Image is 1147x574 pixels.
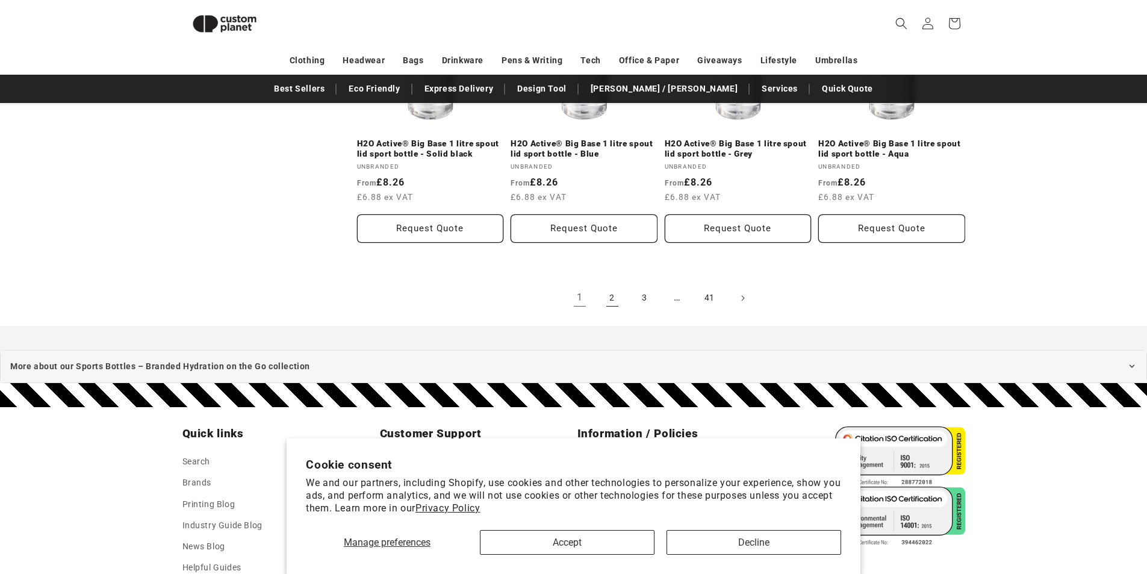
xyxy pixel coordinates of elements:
[632,285,658,311] a: Page 3
[888,10,915,37] summary: Search
[585,78,744,99] a: [PERSON_NAME] / [PERSON_NAME]
[182,426,373,441] h2: Quick links
[502,50,562,71] a: Pens & Writing
[442,50,483,71] a: Drinkware
[418,78,500,99] a: Express Delivery
[835,487,965,547] img: ISO 14001 Certified
[343,78,406,99] a: Eco Friendly
[760,50,797,71] a: Lifestyle
[567,285,593,311] a: Page 1
[182,515,263,536] a: Industry Guide Blog
[619,50,679,71] a: Office & Paper
[182,494,235,515] a: Printing Blog
[665,214,812,243] button: Request Quote
[306,530,468,555] button: Manage preferences
[816,78,879,99] a: Quick Quote
[182,5,267,43] img: Custom Planet
[343,50,385,71] a: Headwear
[357,139,504,160] a: H2O Active® Big Base 1 litre spout lid sport bottle - Solid black
[344,537,431,548] span: Manage preferences
[664,285,691,311] span: …
[756,78,804,99] a: Services
[511,139,657,160] a: H2O Active® Big Base 1 litre spout lid sport bottle - Blue
[306,458,841,472] h2: Cookie consent
[511,78,573,99] a: Design Tool
[415,502,480,514] a: Privacy Policy
[182,472,212,493] a: Brands
[357,285,965,311] nav: Pagination
[946,444,1147,574] iframe: Chat Widget
[667,530,841,555] button: Decline
[577,426,768,441] h2: Information / Policies
[403,50,423,71] a: Bags
[697,285,723,311] a: Page 41
[511,214,657,243] button: Request Quote
[380,426,570,441] h2: Customer Support
[306,477,841,514] p: We and our partners, including Shopify, use cookies and other technologies to personalize your ex...
[665,139,812,160] a: H2O Active® Big Base 1 litre spout lid sport bottle - Grey
[599,285,626,311] a: Page 2
[182,536,225,557] a: News Blog
[357,214,504,243] button: Request Quote
[729,285,756,311] a: Next page
[290,50,325,71] a: Clothing
[835,426,965,487] img: ISO 9001 Certified
[818,214,965,243] button: Request Quote
[818,139,965,160] a: H2O Active® Big Base 1 litre spout lid sport bottle - Aqua
[182,454,211,472] a: Search
[697,50,742,71] a: Giveaways
[268,78,331,99] a: Best Sellers
[10,359,310,374] span: More about our Sports Bottles – Branded Hydration on the Go collection
[480,530,654,555] button: Accept
[815,50,857,71] a: Umbrellas
[580,50,600,71] a: Tech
